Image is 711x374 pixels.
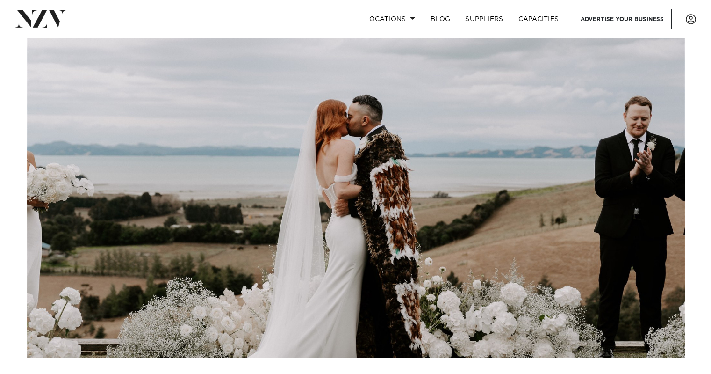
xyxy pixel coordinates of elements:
a: SUPPLIERS [458,9,510,29]
a: Capacities [511,9,567,29]
img: The 35 Best Auckland Wedding Venues [27,38,685,358]
a: Locations [358,9,423,29]
a: BLOG [423,9,458,29]
img: nzv-logo.png [15,10,66,27]
a: Advertise your business [573,9,672,29]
